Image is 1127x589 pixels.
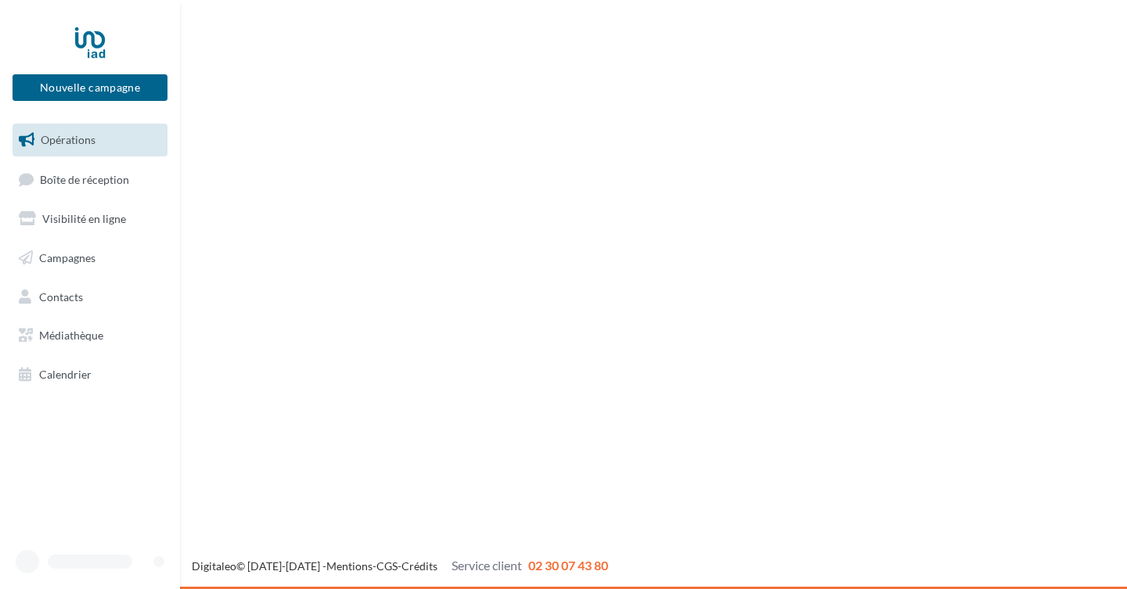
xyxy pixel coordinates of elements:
[13,74,167,101] button: Nouvelle campagne
[9,163,171,196] a: Boîte de réception
[452,558,522,573] span: Service client
[42,212,126,225] span: Visibilité en ligne
[9,358,171,391] a: Calendrier
[41,133,95,146] span: Opérations
[326,559,373,573] a: Mentions
[192,559,608,573] span: © [DATE]-[DATE] - - -
[401,559,437,573] a: Crédits
[40,172,129,185] span: Boîte de réception
[39,368,92,381] span: Calendrier
[9,124,171,156] a: Opérations
[39,329,103,342] span: Médiathèque
[528,558,608,573] span: 02 30 07 43 80
[9,281,171,314] a: Contacts
[376,559,398,573] a: CGS
[9,319,171,352] a: Médiathèque
[39,251,95,264] span: Campagnes
[39,289,83,303] span: Contacts
[192,559,236,573] a: Digitaleo
[9,242,171,275] a: Campagnes
[9,203,171,235] a: Visibilité en ligne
